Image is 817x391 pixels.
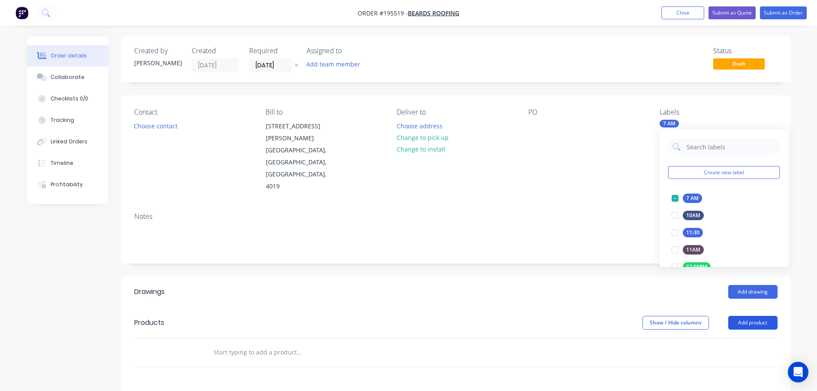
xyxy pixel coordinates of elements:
div: Deliver to [397,108,514,116]
div: Linked Orders [51,138,87,145]
button: 10AM [668,209,707,221]
button: Create new label [668,166,780,179]
div: Created by [134,47,181,55]
div: 7 AM [683,194,702,203]
button: Add team member [307,58,365,70]
button: 11:30 [668,227,706,239]
button: Add team member [301,58,365,70]
div: Bill to [265,108,383,116]
div: Drawings [134,287,165,297]
div: 7 AM [660,120,679,127]
div: Assigned to [307,47,392,55]
button: 12.00PM [668,261,714,273]
div: Products [134,318,164,328]
div: Required [249,47,296,55]
div: 11:30 [683,228,703,237]
button: Timeline [27,152,109,174]
button: Collaborate [27,67,109,88]
span: Order #195519 - [358,9,408,17]
div: Profitability [51,181,83,188]
button: Choose address [392,120,447,131]
div: Timeline [51,159,73,167]
button: Tracking [27,109,109,131]
img: Factory [15,6,28,19]
div: [STREET_ADDRESS][PERSON_NAME][GEOGRAPHIC_DATA], [GEOGRAPHIC_DATA], [GEOGRAPHIC_DATA], 4019 [259,120,344,193]
button: Order details [27,45,109,67]
button: 7 AM [668,192,705,204]
input: Start typing to add a product... [213,344,385,361]
button: Add drawing [728,285,778,299]
button: Checklists 0/0 [27,88,109,109]
button: Choose contact [129,120,182,131]
button: Submit as Quote [708,6,756,19]
span: Draft [713,58,765,69]
button: Change to install [392,143,449,155]
div: [STREET_ADDRESS][PERSON_NAME] [266,120,337,144]
a: Beards Roofing [408,9,459,17]
button: Change to pick up [392,132,453,143]
div: 12.00PM [683,262,711,272]
input: Search labels [686,138,775,155]
div: Order details [51,52,87,60]
div: Created [192,47,239,55]
div: Checklists 0/0 [51,95,88,103]
div: [GEOGRAPHIC_DATA], [GEOGRAPHIC_DATA], [GEOGRAPHIC_DATA], 4019 [266,144,337,192]
button: 11AM [668,244,707,256]
button: Profitability [27,174,109,195]
div: Notes [134,212,778,221]
div: 10AM [683,211,704,220]
button: Close [661,6,704,19]
div: [PERSON_NAME] [134,58,181,67]
button: Show / Hide columns [642,316,709,330]
div: PO [528,108,646,116]
div: Status [713,47,778,55]
div: Collaborate [51,73,84,81]
button: Add product [728,316,778,330]
button: Submit as Order [760,6,807,19]
div: Labels [660,108,777,116]
button: Linked Orders [27,131,109,152]
div: 11AM [683,245,704,255]
div: Contact [134,108,252,116]
div: Tracking [51,116,74,124]
div: Open Intercom Messenger [788,362,808,382]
